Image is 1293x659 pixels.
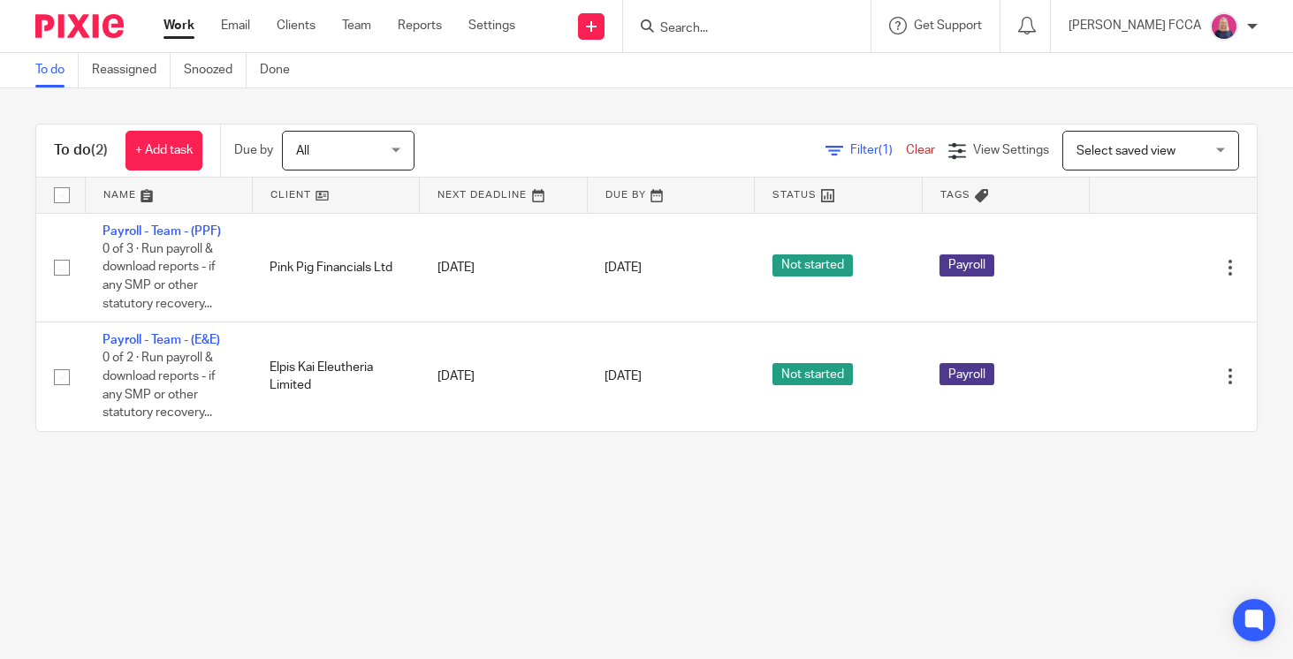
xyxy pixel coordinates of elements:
span: [DATE] [605,370,642,383]
a: Snoozed [184,53,247,87]
a: Reports [398,17,442,34]
img: Pixie [35,14,124,38]
a: Reassigned [92,53,171,87]
a: Team [342,17,371,34]
span: Filter [850,144,906,156]
a: Email [221,17,250,34]
span: [DATE] [605,261,642,274]
span: Payroll [939,254,994,276]
a: Payroll - Team - (PPF) [103,225,221,238]
a: Payroll - Team - (E&E) [103,334,220,346]
a: To do [35,53,79,87]
td: Elpis Kai Eleutheria Limited [252,322,419,431]
span: (1) [878,144,893,156]
a: Clients [277,17,316,34]
span: Get Support [914,19,982,32]
td: Pink Pig Financials Ltd [252,213,419,322]
span: 0 of 2 · Run payroll & download reports - if any SMP or other statutory recovery... [103,352,216,420]
img: Cheryl%20Sharp%20FCCA.png [1210,12,1238,41]
h1: To do [54,141,108,160]
a: Work [164,17,194,34]
input: Search [658,21,818,37]
span: Tags [940,190,970,200]
td: [DATE] [420,213,587,322]
a: + Add task [125,131,202,170]
a: Done [260,53,303,87]
span: All [296,145,309,157]
span: Not started [772,254,853,276]
span: Select saved view [1076,145,1175,157]
span: 0 of 3 · Run payroll & download reports - if any SMP or other statutory recovery... [103,243,216,310]
a: Clear [906,144,935,156]
td: [DATE] [420,322,587,431]
a: Settings [468,17,515,34]
span: Not started [772,363,853,385]
span: View Settings [973,144,1049,156]
span: (2) [91,143,108,157]
span: Payroll [939,363,994,385]
p: [PERSON_NAME] FCCA [1069,17,1201,34]
p: Due by [234,141,273,159]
